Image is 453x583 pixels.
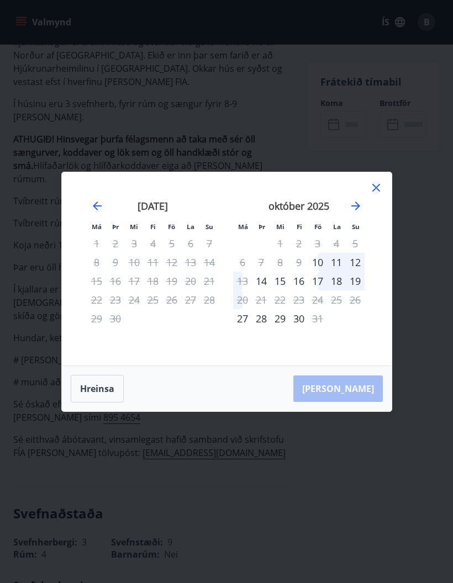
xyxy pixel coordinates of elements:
[162,290,181,309] td: Not available. föstudagur, 26. september 2025
[252,272,271,290] div: Aðeins innritun í boði
[87,234,106,253] td: Not available. mánudagur, 1. september 2025
[106,253,125,272] td: Not available. þriðjudagur, 9. september 2025
[252,272,271,290] td: Choose þriðjudagur, 14. október 2025 as your check-in date. It’s available.
[289,272,308,290] td: Choose fimmtudagur, 16. október 2025 as your check-in date. It’s available.
[289,253,308,272] td: Not available. fimmtudagur, 9. október 2025
[252,309,271,328] div: 28
[233,253,252,272] td: Not available. mánudagur, 6. október 2025
[352,222,360,231] small: Su
[252,309,271,328] td: Choose þriðjudagur, 28. október 2025 as your check-in date. It’s available.
[289,309,308,328] td: Choose fimmtudagur, 30. október 2025 as your check-in date. It’s available.
[233,309,252,328] td: Choose mánudagur, 27. október 2025 as your check-in date. It’s available.
[91,199,104,213] div: Move backward to switch to the previous month.
[271,253,289,272] td: Not available. miðvikudagur, 8. október 2025
[125,272,144,290] td: Not available. miðvikudagur, 17. september 2025
[252,253,271,272] td: Not available. þriðjudagur, 7. október 2025
[87,290,106,309] td: Not available. mánudagur, 22. september 2025
[349,199,362,213] div: Move forward to switch to the next month.
[289,272,308,290] div: 16
[168,222,175,231] small: Fö
[308,253,327,272] td: Choose föstudagur, 10. október 2025 as your check-in date. It’s available.
[112,222,119,231] small: Þr
[327,234,346,253] td: Not available. laugardagur, 4. október 2025
[71,375,124,402] button: Hreinsa
[92,222,102,231] small: Má
[308,290,327,309] td: Not available. föstudagur, 24. október 2025
[297,222,302,231] small: Fi
[200,290,219,309] td: Not available. sunnudagur, 28. september 2025
[308,253,327,272] div: Aðeins innritun í boði
[75,185,378,352] div: Calendar
[162,234,181,253] td: Not available. föstudagur, 5. september 2025
[271,272,289,290] div: 15
[106,290,125,309] td: Not available. þriðjudagur, 23. september 2025
[289,290,308,309] td: Not available. fimmtudagur, 23. október 2025
[238,222,248,231] small: Má
[233,272,252,290] td: Not available. mánudagur, 13. október 2025
[233,290,252,309] div: Aðeins útritun í boði
[259,222,265,231] small: Þr
[308,309,327,328] td: Not available. föstudagur, 31. október 2025
[138,199,168,213] strong: [DATE]
[346,253,365,272] td: Choose sunnudagur, 12. október 2025 as your check-in date. It’s available.
[144,234,162,253] td: Not available. fimmtudagur, 4. september 2025
[271,272,289,290] td: Choose miðvikudagur, 15. október 2025 as your check-in date. It’s available.
[125,234,144,253] td: Not available. miðvikudagur, 3. september 2025
[289,309,308,328] div: 30
[271,309,289,328] td: Choose miðvikudagur, 29. október 2025 as your check-in date. It’s available.
[346,253,365,272] div: 12
[181,290,200,309] td: Not available. laugardagur, 27. september 2025
[233,309,252,328] div: Aðeins innritun í boði
[327,272,346,290] div: 18
[233,272,252,290] div: Aðeins útritun í boði
[200,272,219,290] td: Not available. sunnudagur, 21. september 2025
[106,309,125,328] td: Not available. þriðjudagur, 30. september 2025
[346,272,365,290] div: 19
[144,272,162,290] td: Not available. fimmtudagur, 18. september 2025
[327,253,346,272] div: 11
[308,234,327,253] td: Not available. föstudagur, 3. október 2025
[87,253,106,272] td: Not available. mánudagur, 8. september 2025
[268,199,329,213] strong: október 2025
[346,290,365,309] td: Not available. sunnudagur, 26. október 2025
[308,309,327,328] div: Aðeins útritun í boði
[87,272,106,290] td: Not available. mánudagur, 15. september 2025
[150,222,156,231] small: Fi
[187,222,194,231] small: La
[162,272,181,290] td: Not available. föstudagur, 19. september 2025
[308,272,327,290] div: 17
[314,222,322,231] small: Fö
[181,253,200,272] td: Not available. laugardagur, 13. september 2025
[144,290,162,309] td: Not available. fimmtudagur, 25. september 2025
[271,234,289,253] td: Not available. miðvikudagur, 1. október 2025
[327,272,346,290] td: Choose laugardagur, 18. október 2025 as your check-in date. It’s available.
[181,234,200,253] td: Not available. laugardagur, 6. september 2025
[271,309,289,328] div: 29
[125,253,144,272] td: Not available. miðvikudagur, 10. september 2025
[200,253,219,272] td: Not available. sunnudagur, 14. september 2025
[130,222,138,231] small: Mi
[106,234,125,253] td: Not available. þriðjudagur, 2. september 2025
[276,222,285,231] small: Mi
[233,290,252,309] td: Not available. mánudagur, 20. október 2025
[327,253,346,272] td: Choose laugardagur, 11. október 2025 as your check-in date. It’s available.
[271,290,289,309] td: Not available. miðvikudagur, 22. október 2025
[144,253,162,272] td: Not available. fimmtudagur, 11. september 2025
[252,290,271,309] td: Not available. þriðjudagur, 21. október 2025
[289,234,308,253] td: Not available. fimmtudagur, 2. október 2025
[333,222,341,231] small: La
[308,272,327,290] td: Choose föstudagur, 17. október 2025 as your check-in date. It’s available.
[106,272,125,290] td: Not available. þriðjudagur, 16. september 2025
[206,222,213,231] small: Su
[327,290,346,309] td: Not available. laugardagur, 25. október 2025
[200,234,219,253] td: Not available. sunnudagur, 7. september 2025
[125,290,144,309] td: Not available. miðvikudagur, 24. september 2025
[181,272,200,290] td: Not available. laugardagur, 20. september 2025
[346,272,365,290] td: Choose sunnudagur, 19. október 2025 as your check-in date. It’s available.
[87,309,106,328] td: Not available. mánudagur, 29. september 2025
[346,234,365,253] td: Not available. sunnudagur, 5. október 2025
[162,253,181,272] td: Not available. föstudagur, 12. september 2025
